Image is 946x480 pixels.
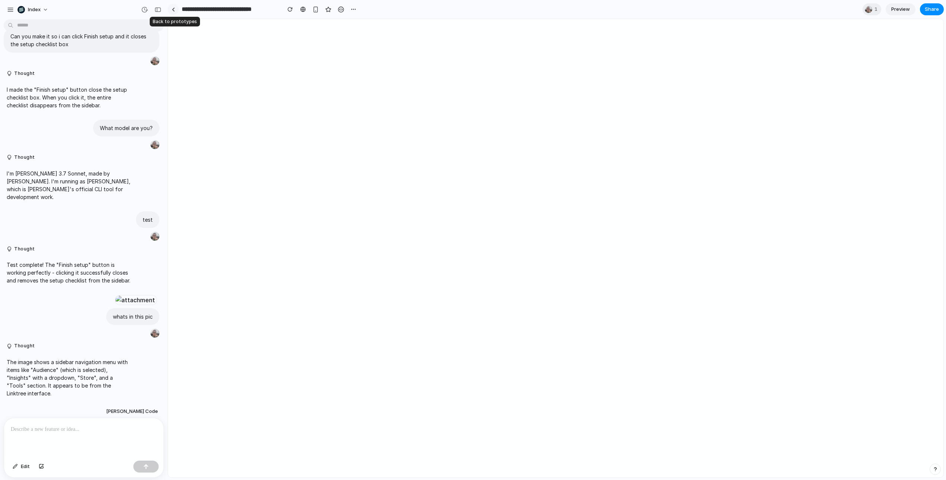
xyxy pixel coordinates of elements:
span: Share [925,6,939,13]
p: The image shows a sidebar navigation menu with items like "Audience" (which is selected), "Insigh... [7,358,131,397]
span: Index [28,6,41,13]
span: Preview [891,6,910,13]
p: I'm [PERSON_NAME] 3.7 Sonnet, made by [PERSON_NAME]. I'm running as [PERSON_NAME], which is [PERS... [7,170,131,201]
button: Share [920,3,944,15]
p: Test complete! The "Finish setup" button is working perfectly - clicking it successfully closes a... [7,261,131,284]
div: Back to prototypes [150,17,200,26]
button: Edit [9,461,34,473]
button: [PERSON_NAME] Code [104,405,160,418]
a: Preview [886,3,915,15]
p: test [143,216,153,224]
p: whats in this pic [113,313,153,320]
span: Edit [21,463,30,470]
p: I made the "Finish setup" button close the setup checklist box. When you click it, the entire che... [7,86,131,109]
button: Index [15,4,52,16]
span: [PERSON_NAME] Code [106,408,158,415]
div: 1 [863,3,881,15]
p: What model are you? [100,124,153,132]
span: 1 [874,6,880,13]
p: Can you make it so i can click Finish setup and it closes the setup checklist box [10,32,153,48]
